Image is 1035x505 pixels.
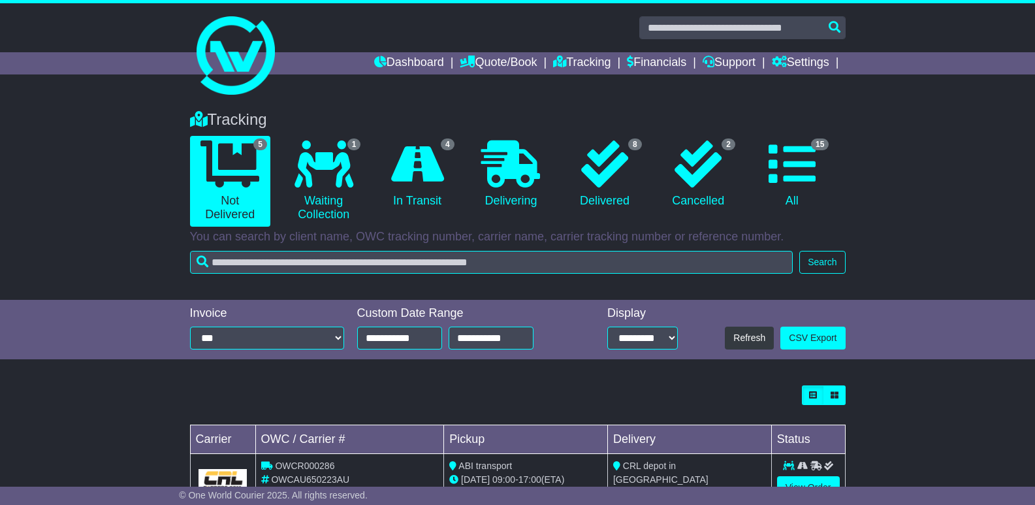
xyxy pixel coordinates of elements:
[458,461,512,471] span: ABI transport
[771,425,845,454] td: Status
[190,136,270,227] a: 5 Not Delivered
[374,52,444,74] a: Dashboard
[777,476,840,499] a: View Order
[627,52,686,74] a: Financials
[255,425,444,454] td: OWC / Carrier #
[449,473,602,487] div: - (ETA)
[752,136,832,213] a: 15 All
[253,138,267,150] span: 5
[271,474,349,485] span: OWCAU650223AU
[703,52,756,74] a: Support
[179,490,368,500] span: © One World Courier 2025. All rights reserved.
[780,327,845,350] a: CSV Export
[658,136,739,213] a: 2 Cancelled
[444,425,608,454] td: Pickup
[461,474,490,485] span: [DATE]
[553,52,611,74] a: Tracking
[460,52,537,74] a: Quote/Book
[190,306,344,321] div: Invoice
[518,474,541,485] span: 17:00
[377,136,457,213] a: 4 In Transit
[613,461,709,485] span: CRL depot in [GEOGRAPHIC_DATA]
[283,136,364,227] a: 1 Waiting Collection
[441,138,454,150] span: 4
[190,425,255,454] td: Carrier
[471,136,551,213] a: Delivering
[772,52,829,74] a: Settings
[199,469,247,491] img: GetCarrierServiceLogo
[347,138,361,150] span: 1
[607,306,678,321] div: Display
[607,425,771,454] td: Delivery
[811,138,829,150] span: 15
[492,474,515,485] span: 09:00
[722,138,735,150] span: 2
[190,230,846,244] p: You can search by client name, OWC tracking number, carrier name, carrier tracking number or refe...
[628,138,642,150] span: 8
[357,306,567,321] div: Custom Date Range
[183,110,852,129] div: Tracking
[725,327,774,350] button: Refresh
[275,461,334,471] span: OWCR000286
[799,251,845,274] button: Search
[564,136,645,213] a: 8 Delivered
